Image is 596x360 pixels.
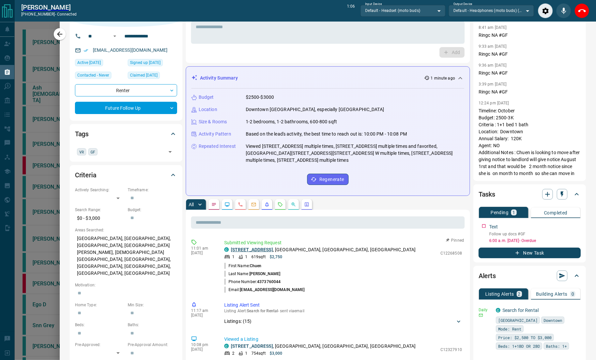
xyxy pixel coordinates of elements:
a: [STREET_ADDRESS] [231,247,273,252]
button: Open [166,147,175,156]
span: Chuen [250,264,262,268]
p: , [GEOGRAPHIC_DATA], [GEOGRAPHIC_DATA], [GEOGRAPHIC_DATA] [231,246,416,253]
div: Default - Headphones (moto buds) (Bluetooth) [449,5,534,16]
p: All [189,202,194,207]
h2: Alerts [479,270,496,281]
p: 6:00 a.m. [DATE] - Overdue [489,238,581,244]
h2: [PERSON_NAME] [21,3,77,11]
p: $2,750 [270,254,283,260]
p: $3,000 [270,350,283,356]
svg: Notes [211,202,217,207]
p: Ringc NA #GF [479,32,581,39]
div: Tasks [479,186,581,202]
p: Based on the lead's activity, the best time to reach out is: 10:00 PM - 10:08 PM [246,131,407,138]
svg: Listing Alerts [264,202,270,207]
div: Activity Summary1 minute ago [191,72,464,84]
svg: Lead Browsing Activity [225,202,230,207]
div: Listings: (15) [224,315,462,328]
div: End Call [574,3,589,18]
p: Phone Number: [224,279,281,285]
p: [DATE] [191,313,214,318]
div: Mute [556,3,571,18]
p: Email: [224,287,305,293]
div: condos.ca [224,344,229,348]
div: Renter [75,84,177,96]
h2: Criteria [75,170,97,180]
p: Pending [491,210,508,215]
span: [PERSON_NAME] [249,271,280,276]
div: Tags [75,126,177,142]
a: [STREET_ADDRESS] [231,343,273,349]
div: Wed Dec 15 2021 [128,59,177,68]
div: Alerts [479,268,581,284]
p: [PHONE_NUMBER] - [21,11,77,17]
p: Areas Searched: [75,227,177,233]
span: Beds: 1+1BD OR 2BD [498,343,540,349]
label: Output Device [453,2,472,6]
p: 11:17 am [191,308,214,313]
div: Audio Settings [538,3,553,18]
span: [GEOGRAPHIC_DATA] [498,317,538,324]
label: Input Device [365,2,382,6]
span: Active [DATE] [77,59,101,66]
svg: Requests [278,202,283,207]
p: Budget [199,94,214,101]
p: Text [489,223,498,230]
svg: Email [479,313,483,318]
p: Size & Rooms [199,118,227,125]
p: 1 [512,210,515,215]
p: 1:06 [347,3,355,18]
p: Motivation: [75,282,177,288]
div: Criteria [75,167,177,183]
svg: Calls [238,202,243,207]
p: 11:01 am [191,246,214,251]
p: Timeline: October Budget: 2500-3K Criteria : 1+1 bed 1 bath Location: Downtown Annual Salary: 120... [479,107,581,198]
p: Follow up docs #GF [489,231,581,237]
p: Listing Alert : - sent via email [224,309,462,313]
p: Min Size: [128,302,177,308]
span: Baths: 1+ [546,343,567,349]
p: Ringc NA #GF [479,89,581,95]
span: Search for Rental [247,309,278,313]
p: C12268508 [440,250,462,256]
button: New Task [479,248,581,258]
svg: Email Verified [84,48,88,53]
svg: Agent Actions [304,202,309,207]
p: Submitted Viewing Request [224,239,462,246]
p: Building Alerts [536,292,567,296]
p: Downtown [GEOGRAPHIC_DATA], especially [GEOGRAPHIC_DATA] [246,106,384,113]
p: 754 sqft [251,350,266,356]
p: 1-2 bedrooms, 1-2 bathrooms, 600-800 sqft [246,118,337,125]
p: 1 [245,254,247,260]
svg: Emails [251,202,256,207]
p: Listing Alert Sent [224,302,462,309]
p: Beds: [75,322,124,328]
p: [GEOGRAPHIC_DATA], [GEOGRAPHIC_DATA], [GEOGRAPHIC_DATA], [GEOGRAPHIC_DATA][PERSON_NAME], [DEMOGRA... [75,233,177,279]
p: Search Range: [75,207,124,213]
button: Regenerate [307,174,349,185]
p: 8:41 am [DATE] [479,25,507,30]
p: 0 [571,292,574,296]
span: VR [79,149,84,155]
p: Timeframe: [128,187,177,193]
p: Budget: [128,207,177,213]
span: Price: $2,500 TO $3,000 [498,334,552,341]
p: Completed [544,210,567,215]
p: [DATE] [191,347,214,352]
p: 12:24 pm [DATE] [479,101,509,105]
p: 2 [518,292,521,296]
svg: Opportunities [291,202,296,207]
span: Signed up [DATE] [130,59,161,66]
span: Downtown [544,317,562,324]
a: [EMAIL_ADDRESS][DOMAIN_NAME] [93,47,168,53]
p: 9:33 am [DATE] [479,44,507,49]
p: Home Type: [75,302,124,308]
span: [EMAIL_ADDRESS][DOMAIN_NAME] [240,287,304,292]
p: Ringc NA #GF [479,70,581,77]
span: Contacted - Never [77,72,109,79]
p: 1 [232,254,234,260]
p: 1 minute ago [431,75,455,81]
div: Default - Headset (moto buds) [361,5,446,16]
p: Repeated Interest [199,143,236,150]
p: First Name: [224,263,262,269]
